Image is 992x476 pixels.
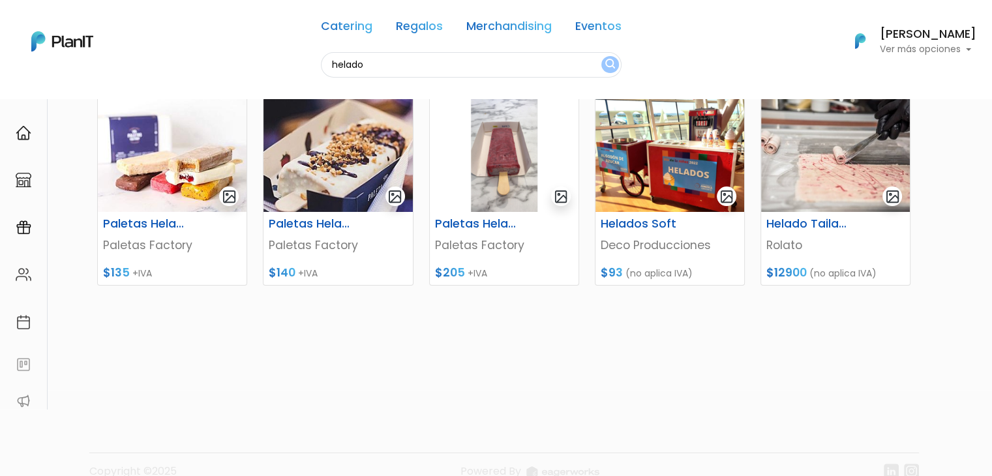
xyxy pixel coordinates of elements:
h6: Paletas Heladas con Topping [261,217,364,231]
img: gallery-light [719,189,734,204]
span: (no aplica IVA) [625,267,693,280]
span: +IVA [468,267,487,280]
img: gallery-light [885,189,900,204]
span: $93 [601,265,623,280]
img: gallery-light [222,189,237,204]
p: Rolato [766,237,905,254]
img: thumb_WhatsApp_Image_2023-01-24_at_17.20.26.jpeg [761,97,910,212]
span: (no aplica IVA) [809,267,877,280]
a: Merchandising [466,21,552,37]
a: gallery-light Paletas Heladas personalizadas Paletas Factory $205 +IVA [429,97,579,286]
i: insert_emoticon [199,196,222,211]
img: thumb_Deco_helados.png [595,97,744,212]
span: $135 [103,265,130,280]
img: home-e721727adea9d79c4d83392d1f703f7f8bce08238fde08b1acbfd93340b81755.svg [16,125,31,141]
img: PlanIt Logo [31,31,93,52]
p: Paletas Factory [269,237,407,254]
span: +IVA [298,267,318,280]
p: Ver más opciones [880,45,976,54]
p: Deco Producciones [601,237,739,254]
button: PlanIt Logo [PERSON_NAME] Ver más opciones [838,24,976,58]
span: +IVA [132,267,152,280]
span: $205 [435,265,465,280]
img: gallery-light [554,189,569,204]
p: Ya probaste PlanitGO? Vas a poder automatizarlas acciones de todo el año. Escribinos para saber más! [46,120,218,163]
img: marketplace-4ceaa7011d94191e9ded77b95e3339b90024bf715f7c57f8cf31f2d8c509eaba.svg [16,172,31,188]
img: partners-52edf745621dab592f3b2c58e3bca9d71375a7ef29c3b500c9f145b62cc070d4.svg [16,393,31,409]
span: ¡Escríbenos! [68,198,199,211]
img: campaigns-02234683943229c281be62815700db0a1741e53638e28bf9629b52c665b00959.svg [16,220,31,235]
span: J [131,78,157,104]
h6: Paletas Heladas Simple [95,217,198,231]
i: keyboard_arrow_down [202,99,222,119]
input: Buscá regalos, desayunos, y más [321,52,622,78]
img: people-662611757002400ad9ed0e3c099ab2801c6687ba6c219adb57efc949bc21e19d.svg [16,267,31,282]
div: PLAN IT Ya probaste PlanitGO? Vas a poder automatizarlas acciones de todo el año. Escribinos para... [34,91,230,173]
h6: Helado Tailandés [759,217,862,231]
h6: [PERSON_NAME] [880,29,976,40]
img: feedback-78b5a0c8f98aac82b08bfc38622c3050aee476f2c9584af64705fc4e61158814.svg [16,357,31,372]
img: user_d58e13f531133c46cb30575f4d864daf.jpeg [118,65,144,91]
img: thumb_Dise%C3%B1o_sin_t%C3%ADtulo_-_2024-11-28T154437.148.png [430,97,579,212]
i: send [222,196,248,211]
span: $12900 [766,265,807,280]
span: $140 [269,265,295,280]
img: gallery-light [387,189,402,204]
p: Paletas Factory [435,237,573,254]
img: thumb_portada_paletas.jpeg [263,97,412,212]
a: gallery-light Paletas Heladas Simple Paletas Factory $135 +IVA [97,97,247,286]
div: J [34,78,230,104]
p: Paletas Factory [103,237,241,254]
img: PlanIt Logo [846,27,875,55]
h6: Helados Soft [593,217,696,231]
h6: Paletas Heladas personalizadas [427,217,530,231]
a: gallery-light Paletas Heladas con Topping Paletas Factory $140 +IVA [263,97,413,286]
strong: PLAN IT [46,106,83,117]
a: gallery-light Helado Tailandés Rolato $12900 (no aplica IVA) [760,97,910,286]
img: thumb_WhatsApp_Image_2021-10-12_at_12.53.59_PM.jpeg [98,97,247,212]
a: Catering [321,21,372,37]
img: search_button-432b6d5273f82d61273b3651a40e1bd1b912527efae98b1b7a1b2c0702e16a8d.svg [605,59,615,71]
img: user_04fe99587a33b9844688ac17b531be2b.png [105,78,131,104]
a: Regalos [396,21,443,37]
a: gallery-light Helados Soft Deco Producciones $93 (no aplica IVA) [595,97,745,286]
a: Eventos [575,21,622,37]
img: calendar-87d922413cdce8b2cf7b7f5f62616a5cf9e4887200fb71536465627b3292af00.svg [16,314,31,330]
